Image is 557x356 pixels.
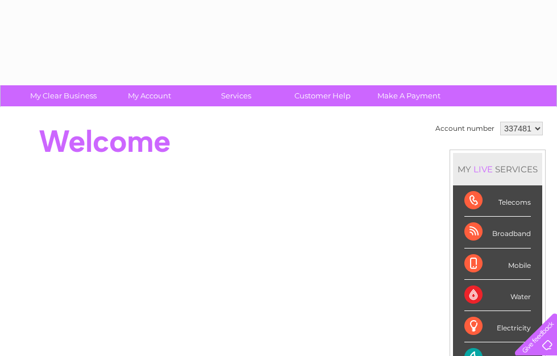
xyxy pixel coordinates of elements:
a: Customer Help [276,85,369,106]
a: My Account [103,85,197,106]
div: Mobile [464,249,531,280]
div: Electricity [464,311,531,342]
a: Services [189,85,283,106]
div: LIVE [471,164,495,175]
div: MY SERVICES [453,153,542,185]
div: Water [464,280,531,311]
div: Telecoms [464,185,531,217]
div: Broadband [464,217,531,248]
a: Make A Payment [362,85,456,106]
td: Account number [433,119,497,138]
a: My Clear Business [16,85,110,106]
